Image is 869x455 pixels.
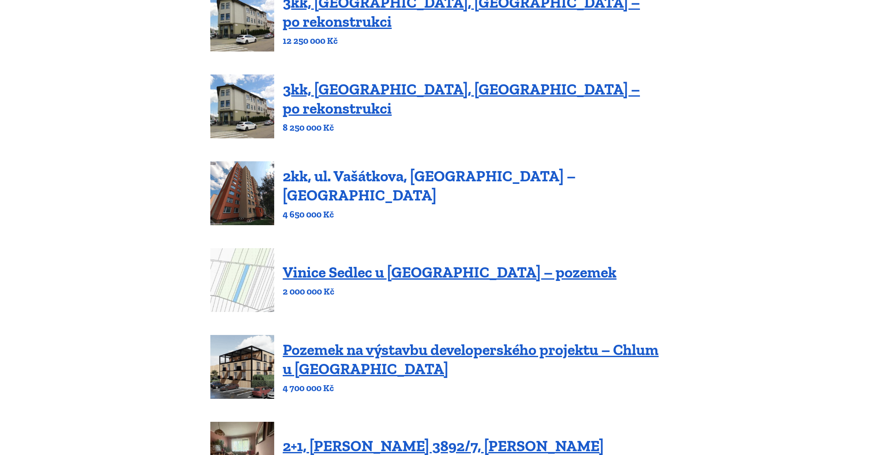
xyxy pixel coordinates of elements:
[283,122,659,134] p: 8 250 000 Kč
[283,35,659,47] p: 12 250 000 Kč
[283,80,640,117] a: 3kk, [GEOGRAPHIC_DATA], [GEOGRAPHIC_DATA] – po rekonstrukci
[283,209,659,220] p: 4 650 000 Kč
[283,286,617,298] p: 2 000 000 Kč
[283,263,617,281] a: Vinice Sedlec u [GEOGRAPHIC_DATA] – pozemek
[283,167,576,204] a: 2kk, ul. Vašátkova, [GEOGRAPHIC_DATA] – [GEOGRAPHIC_DATA]
[283,437,604,455] a: 2+1, [PERSON_NAME] 3892/7, [PERSON_NAME]
[283,341,659,378] a: Pozemek na výstavbu developerského projektu – Chlum u [GEOGRAPHIC_DATA]
[283,382,659,394] p: 4 700 000 Kč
